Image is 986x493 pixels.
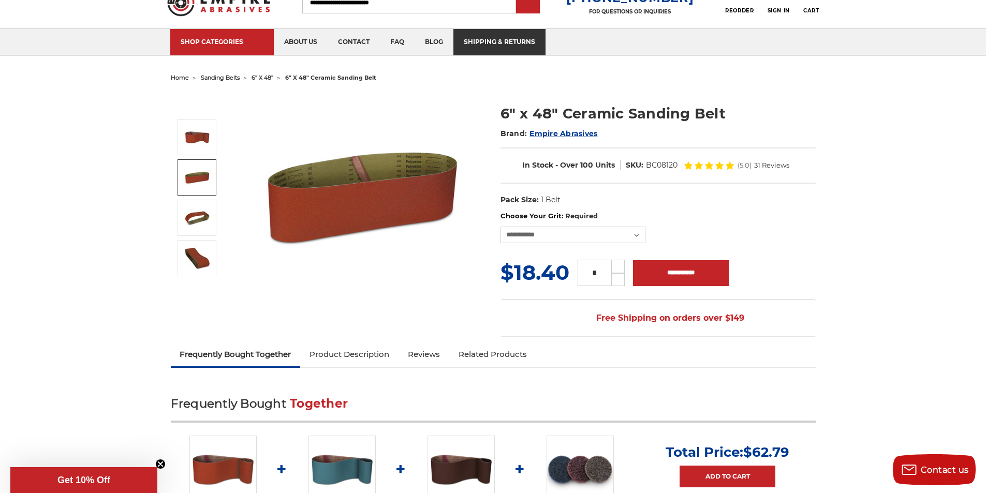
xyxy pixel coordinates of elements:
[541,195,561,205] dd: 1 Belt
[803,7,819,14] span: Cart
[171,396,286,411] span: Frequently Bought
[646,160,678,171] dd: BC08120
[415,29,453,55] a: blog
[743,444,789,460] span: $62.79
[185,97,210,119] button: Previous
[768,7,790,14] span: Sign In
[328,29,380,55] a: contact
[453,29,546,55] a: shipping & returns
[501,195,539,205] dt: Pack Size:
[738,162,752,169] span: (5.0)
[580,160,593,170] span: 100
[184,245,210,271] img: 6" x 48" Sanding Belt - Cer
[893,454,976,485] button: Contact us
[184,205,210,231] img: 6" x 48" Sanding Belt - Ceramic
[565,212,598,220] small: Required
[555,160,578,170] span: - Over
[252,74,273,81] a: 6" x 48"
[921,465,969,475] span: Contact us
[666,444,789,460] p: Total Price:
[10,467,157,493] div: Get 10% OffClose teaser
[725,7,754,14] span: Reorder
[522,160,553,170] span: In Stock
[595,160,615,170] span: Units
[274,29,328,55] a: about us
[259,93,466,300] img: 6" x 48" Ceramic Sanding Belt
[754,162,789,169] span: 31 Reviews
[501,129,527,138] span: Brand:
[501,211,816,221] label: Choose Your Grit:
[171,74,189,81] a: home
[285,74,376,81] span: 6" x 48" ceramic sanding belt
[184,124,210,150] img: 6" x 48" Ceramic Sanding Belt
[529,129,597,138] a: Empire Abrasives
[680,466,775,487] a: Add to Cart
[300,343,399,366] a: Product Description
[57,475,110,485] span: Get 10% Off
[290,396,348,411] span: Together
[501,260,569,285] span: $18.40
[185,278,210,301] button: Next
[399,343,449,366] a: Reviews
[171,343,301,366] a: Frequently Bought Together
[626,160,643,171] dt: SKU:
[501,103,816,124] h1: 6" x 48" Ceramic Sanding Belt
[571,308,744,328] span: Free Shipping on orders over $149
[181,38,263,46] div: SHOP CATEGORIES
[449,343,536,366] a: Related Products
[380,29,415,55] a: faq
[566,8,694,15] p: FOR QUESTIONS OR INQUIRIES
[201,74,240,81] a: sanding belts
[155,459,166,469] button: Close teaser
[184,165,210,190] img: 6" x 48" Cer Sanding Belt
